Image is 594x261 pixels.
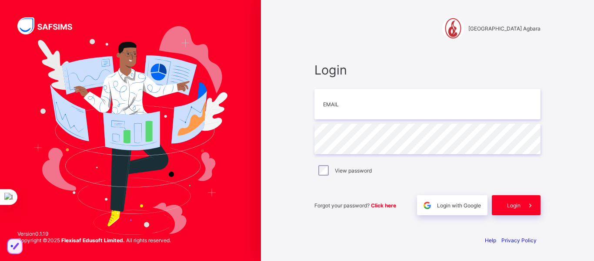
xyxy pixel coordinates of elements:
[437,202,481,209] span: Login with Google
[314,202,396,209] span: Forgot your password?
[17,17,83,34] img: SAFSIMS Logo
[485,237,496,244] a: Help
[17,237,171,244] span: Copyright © 2025 All rights reserved.
[33,26,227,235] img: Hero Image
[335,167,372,174] label: View password
[314,62,541,78] span: Login
[468,25,541,32] span: [GEOGRAPHIC_DATA] Agbara
[371,202,396,209] a: Click here
[17,230,171,237] span: Version 0.1.19
[422,200,432,210] img: google.396cfc9801f0270233282035f929180a.svg
[501,237,537,244] a: Privacy Policy
[507,202,521,209] span: Login
[61,237,125,244] strong: Flexisaf Edusoft Limited.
